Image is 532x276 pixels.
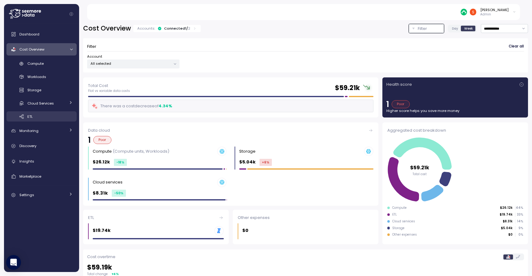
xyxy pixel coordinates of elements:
[6,125,77,137] a: Monitoring
[19,174,41,179] span: Marketplace
[392,212,397,217] div: ETL
[93,148,169,154] div: Compute
[508,42,524,51] button: Clear all
[335,84,360,93] h2: $ 59.21k
[508,233,513,237] p: $0
[501,226,513,230] p: $5.04k
[113,148,169,154] p: (Compute units, Workloads)
[27,88,41,93] span: Storage
[515,212,523,217] p: 33 %
[159,103,172,109] div: 4.34 %
[515,206,523,210] p: 44 %
[6,28,77,40] a: Dashboard
[500,212,513,217] p: $19.74k
[87,43,96,50] p: Filter
[91,61,171,66] p: All selected
[93,190,108,197] p: $8.31k
[27,61,44,66] span: Compute
[6,111,77,122] a: ETL
[6,155,77,167] a: Insights
[114,159,127,166] div: -18 %
[88,127,373,134] div: Data cloud
[27,114,33,119] span: ETL
[6,72,77,82] a: Workloads
[93,179,123,185] div: Cloud services
[464,26,473,31] span: Week
[239,159,256,166] p: $5.04k
[392,226,405,230] div: Storage
[6,85,77,95] a: Storage
[19,32,39,37] span: Dashboard
[188,26,190,31] p: 2
[19,159,34,164] span: Insights
[238,215,373,221] div: Other expenses
[418,26,427,32] p: Filter
[19,47,44,52] span: Cost Overview
[509,43,524,51] span: Clear all
[88,136,91,144] p: 1
[91,102,172,109] div: There was a cost decrease of
[6,189,77,201] a: Settings
[409,24,444,33] button: Filter
[87,254,115,260] p: Cost overtime
[413,172,427,176] tspan: Total cost
[392,206,407,210] div: Compute
[87,263,524,272] h2: $ 59.19k
[392,233,417,237] div: Other expenses
[93,136,111,144] div: Poor
[88,89,130,93] p: Flat vs variable data costs
[480,12,509,17] p: Admin
[386,108,524,113] p: Higher score helps you save more money
[515,233,523,237] p: 0 %
[93,227,111,234] p: $19.74k
[242,227,248,234] p: $0
[93,159,110,166] p: $26.12k
[480,7,509,12] div: [PERSON_NAME]
[88,215,224,221] div: ETL
[387,127,523,134] div: Aggregated cost breakdown
[6,170,77,183] a: Marketplace
[83,210,229,245] a: ETL$19.74k
[515,219,523,224] p: 14 %
[239,148,256,154] div: Storage
[137,26,155,31] p: Accounts:
[6,140,77,152] a: Discovery
[6,43,77,56] a: Cost Overview
[88,83,130,89] p: Total Cost
[500,206,513,210] p: $26.12k
[83,122,378,206] a: Data cloud1PoorCompute (Compute units, Workloads)$26.12k-18%Storage $5.04k+6%Cloud services $8.31...
[133,25,201,32] div: Accounts:Connected1/2
[260,159,272,166] div: +6 %
[164,26,190,31] div: Connected 1 /
[19,143,36,148] span: Discovery
[87,54,102,60] label: Account
[503,219,513,224] p: $8.31k
[6,98,77,108] a: Cloud Services
[83,24,131,33] h2: Cost Overview
[67,12,75,16] button: Collapse navigation
[27,74,46,79] span: Workloads
[470,9,476,15] img: ACg8ocJH22y-DpvAF6cddRsL0Z3wsv7dltIYulw3az9H2rwQOLimzQ=s96-c
[410,164,429,171] tspan: $59.21k
[19,192,34,197] span: Settings
[6,59,77,69] a: Compute
[6,255,21,270] div: Open Intercom Messenger
[19,128,38,133] span: Monitoring
[392,100,410,108] div: Poor
[112,190,126,197] div: -50 %
[386,81,412,88] p: Health score
[392,219,415,224] div: Cloud services
[452,26,458,31] span: Day
[386,100,389,108] p: 1
[461,9,467,15] img: 687cba7b7af778e9efcde14e.PNG
[515,226,523,230] p: 9 %
[27,101,54,106] span: Cloud Services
